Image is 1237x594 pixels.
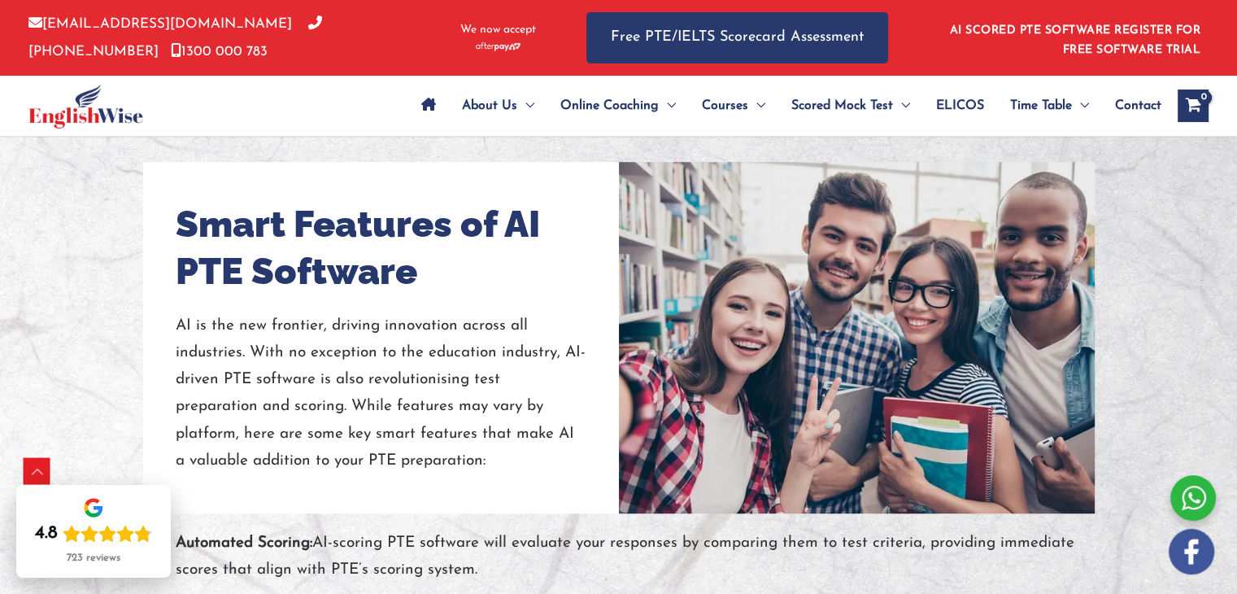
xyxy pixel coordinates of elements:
[476,42,520,51] img: Afterpay-Logo
[547,77,689,134] a: Online CoachingMenu Toggle
[171,45,268,59] a: 1300 000 783
[35,522,58,545] div: 4.8
[462,77,517,134] span: About Us
[1102,77,1161,134] a: Contact
[408,77,1161,134] nav: Site Navigation: Main Menu
[176,201,586,296] h2: Smart Features of AI PTE Software
[176,312,586,475] p: AI is the new frontier, driving innovation across all industries. With no exception to the educat...
[659,77,676,134] span: Menu Toggle
[689,77,778,134] a: CoursesMenu Toggle
[67,552,120,565] div: 723 reviews
[560,77,659,134] span: Online Coaching
[936,77,984,134] span: ELICOS
[1115,77,1161,134] span: Contact
[1010,77,1072,134] span: Time Table
[586,12,888,63] a: Free PTE/IELTS Scorecard Assessment
[950,24,1201,56] a: AI SCORED PTE SOFTWARE REGISTER FOR FREE SOFTWARE TRIAL
[702,77,748,134] span: Courses
[791,77,893,134] span: Scored Mock Test
[748,77,765,134] span: Menu Toggle
[35,522,152,545] div: Rating: 4.8 out of 5
[28,84,143,129] img: cropped-ew-logo
[176,535,312,551] strong: Automated Scoring:
[28,17,322,58] a: [PHONE_NUMBER]
[1178,90,1209,122] a: View Shopping Cart, empty
[940,11,1209,64] aside: Header Widget 1
[1169,529,1214,574] img: white-facebook.png
[155,530,1082,592] li: AI-scoring PTE software will evaluate your responses by comparing them to test criteria, providin...
[893,77,910,134] span: Menu Toggle
[28,17,292,31] a: [EMAIL_ADDRESS][DOMAIN_NAME]
[460,22,536,38] span: We now accept
[1072,77,1089,134] span: Menu Toggle
[778,77,923,134] a: Scored Mock TestMenu Toggle
[449,77,547,134] a: About UsMenu Toggle
[997,77,1102,134] a: Time TableMenu Toggle
[517,77,534,134] span: Menu Toggle
[923,77,997,134] a: ELICOS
